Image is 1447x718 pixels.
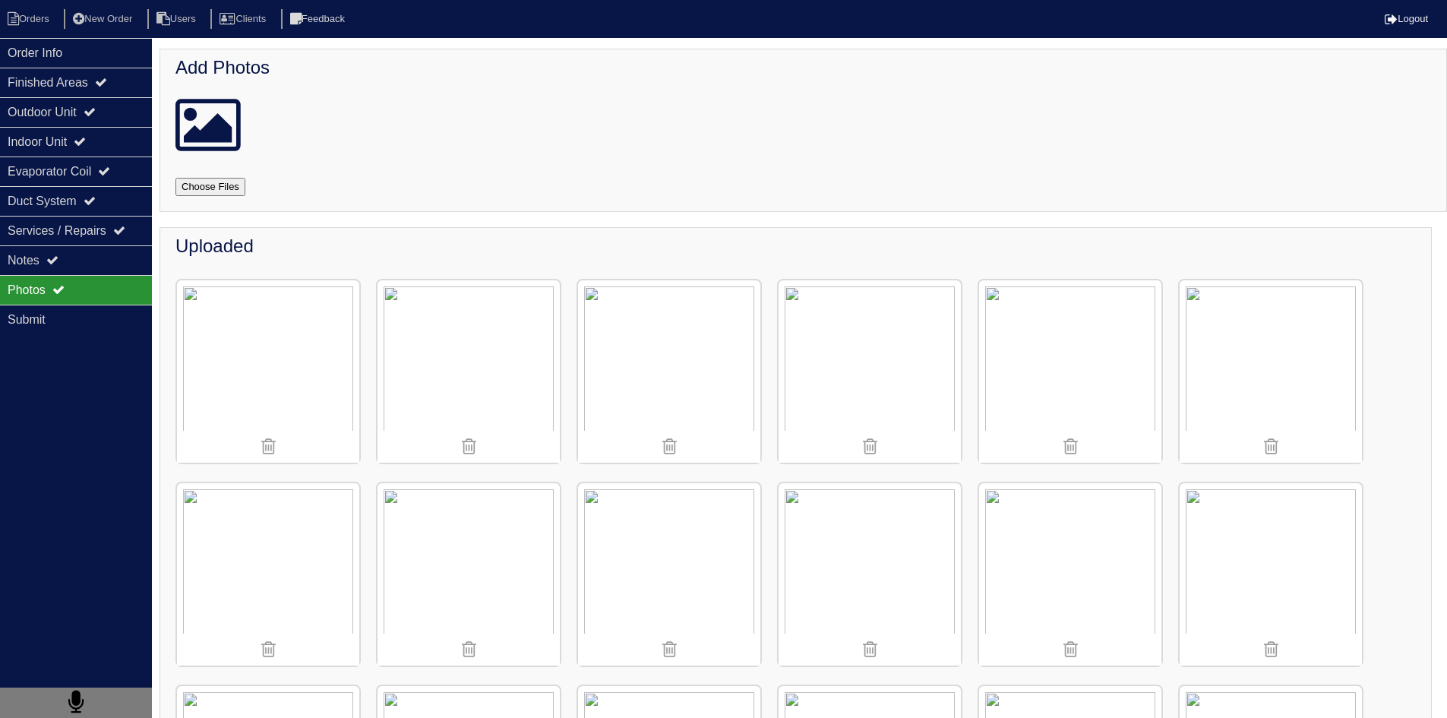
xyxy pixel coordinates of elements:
a: New Order [64,13,144,24]
img: 08xrwlwug4rws5du0tld65us3pk6 [378,483,560,666]
li: Clients [210,9,278,30]
li: Feedback [281,9,357,30]
img: xxqbwnkdcuhtcasvnrd26sufoq9n [177,280,359,463]
img: 4kfokgtj117uui6xl0m7pbq0kvn7 [979,483,1161,666]
a: Logout [1385,13,1428,24]
img: at6m8casnwqx7s51ahajfvmo0zeb [1180,483,1362,666]
h4: Add Photos [175,57,1439,79]
img: zeoujhmobp33a6pqt53trez4z892 [779,280,961,463]
li: Users [147,9,208,30]
img: f2jovtr2p49kddgnaxz9wo4b3sd5 [578,280,760,463]
img: ov2hnifkj0flee8g0eoj0wekea9k [578,483,760,666]
img: 4ead0qsj0jljm7syjsnvi5hgmuft [779,483,961,666]
img: q3u6n3ya1x2hxnwl3rnlge4jlq9y [979,280,1161,463]
a: Clients [210,13,278,24]
img: feqpmbg0q1bm8o1l4pabfb5b8piq [177,483,359,666]
img: dp8kwndgm2js316rx9ocjh7t1bag [1180,280,1362,463]
a: Users [147,13,208,24]
h4: Uploaded [175,236,1423,258]
img: dyjrfxfupjg4vs3oiycarms12y5p [378,280,560,463]
li: New Order [64,9,144,30]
